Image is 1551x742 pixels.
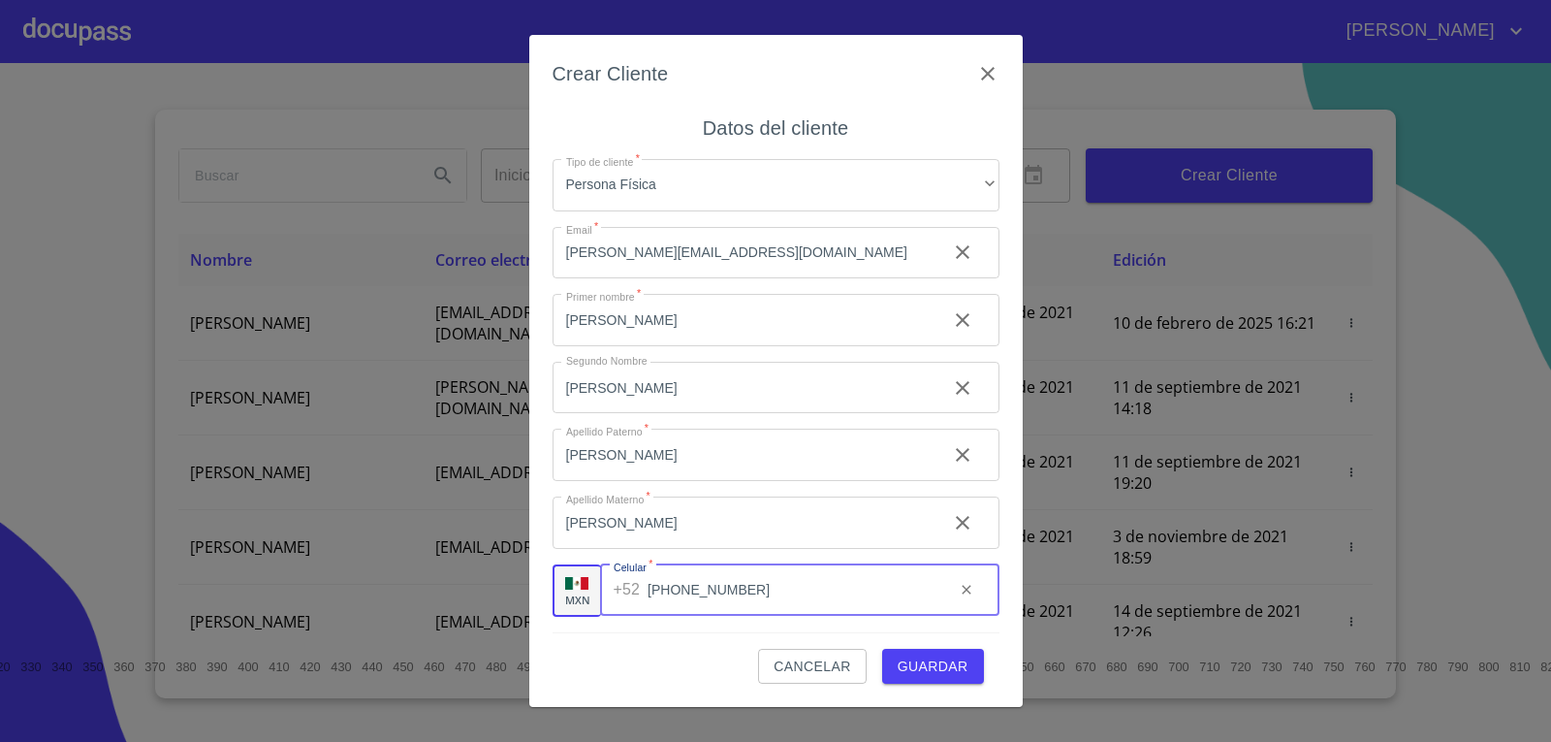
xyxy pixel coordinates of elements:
span: Cancelar [774,655,850,679]
button: clear input [947,570,986,609]
button: clear input [939,365,986,411]
button: Guardar [882,649,984,685]
h6: Crear Cliente [553,58,669,89]
button: clear input [939,297,986,343]
button: Cancelar [758,649,866,685]
span: Guardar [898,655,968,679]
img: R93DlvwvvjP9fbrDwZeCRYBHk45OWMq+AAOlFVsxT89f82nwPLnD58IP7+ANJEaWYhP0Tx8kkA0WlQMPQsAAgwAOmBj20AXj6... [565,577,588,591]
button: clear input [939,500,986,546]
button: clear input [939,229,986,275]
button: clear input [939,432,986,478]
h6: Datos del cliente [703,113,848,144]
p: +52 [614,578,641,601]
p: MXN [565,593,590,607]
div: Persona Física [553,159,999,211]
